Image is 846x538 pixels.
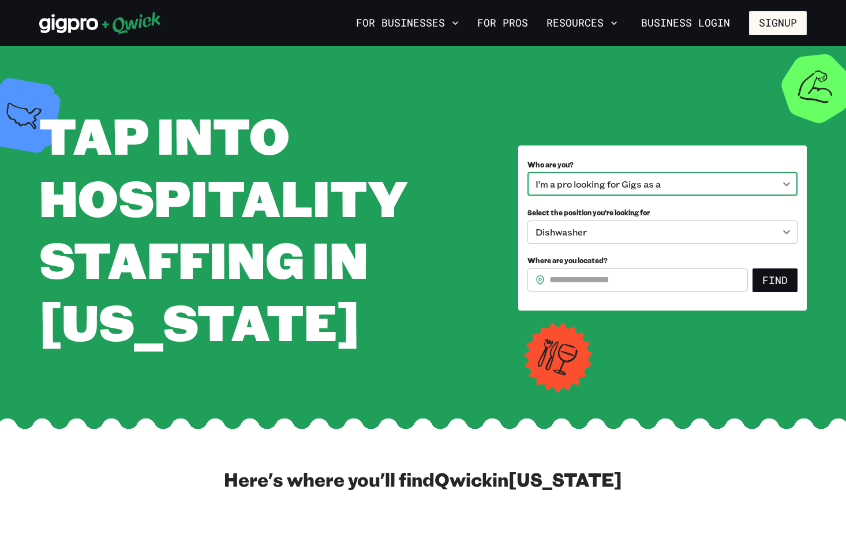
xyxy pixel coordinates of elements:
[527,208,650,217] span: Select the position you’re looking for
[527,173,798,196] div: I’m a pro looking for Gigs as a
[527,160,574,169] span: Who are you?
[542,13,622,33] button: Resources
[39,102,407,354] span: Tap into Hospitality Staffing in [US_STATE]
[527,256,608,265] span: Where are you located?
[473,13,533,33] a: For Pros
[351,13,463,33] button: For Businesses
[753,268,798,293] button: Find
[224,468,622,491] h2: Here's where you'll find Qwick in [US_STATE]
[527,221,798,244] div: Dishwasher
[631,11,740,35] a: Business Login
[749,11,807,35] button: Signup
